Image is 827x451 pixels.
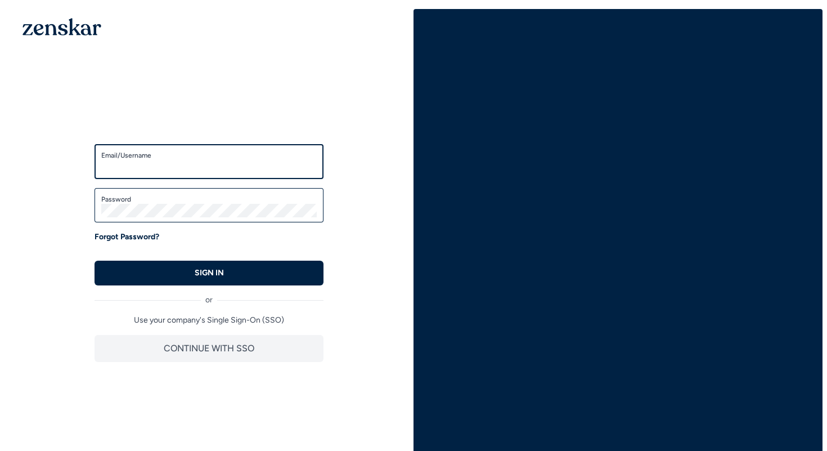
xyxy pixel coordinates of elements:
img: 1OGAJ2xQqyY4LXKgY66KYq0eOWRCkrZdAb3gUhuVAqdWPZE9SRJmCz+oDMSn4zDLXe31Ii730ItAGKgCKgCCgCikA4Av8PJUP... [23,18,101,35]
p: SIGN IN [195,267,224,279]
p: Use your company's Single Sign-On (SSO) [95,315,323,326]
a: Forgot Password? [95,231,159,243]
button: CONTINUE WITH SSO [95,335,323,362]
label: Password [101,195,317,204]
div: or [95,285,323,306]
button: SIGN IN [95,261,323,285]
label: Email/Username [101,151,317,160]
